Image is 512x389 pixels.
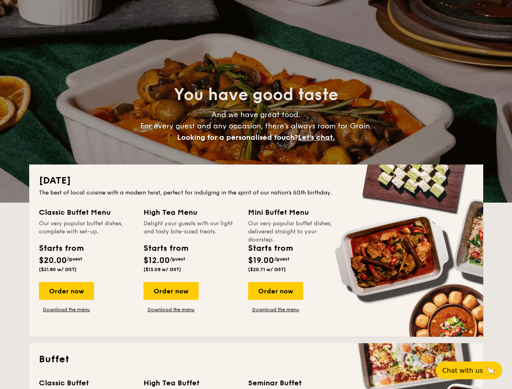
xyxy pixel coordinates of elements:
div: Mini Buffet Menu [248,207,343,218]
a: Download the menu [144,306,199,313]
span: /guest [67,256,82,262]
div: Classic Buffet Menu [39,207,134,218]
div: High Tea Menu [144,207,238,218]
span: Let's chat. [298,133,335,142]
div: Seminar Buffet [248,377,343,389]
span: Chat with us [442,367,483,374]
div: Order now [144,282,199,300]
div: Starts from [248,242,292,254]
div: Our very popular buffet dishes, complete with set-up. [39,220,134,236]
div: Our very popular buffet dishes, delivered straight to your doorstep. [248,220,343,236]
span: /guest [274,256,289,262]
div: High Tea Buffet [144,377,238,389]
div: Order now [39,282,94,300]
div: Delight your guests with our light and tasty bite-sized treats. [144,220,238,236]
a: Download the menu [248,306,303,313]
span: And we have great food. For every guest and any occasion, there’s always room for Grain. [140,110,372,142]
span: ($20.71 w/ GST) [248,267,286,272]
span: $19.00 [248,256,274,265]
span: You have good taste [174,85,338,105]
div: Starts from [39,242,83,254]
div: Classic Buffet [39,377,134,389]
div: Order now [248,282,303,300]
h2: [DATE] [39,174,473,187]
div: The best of local cuisine with a modern twist, perfect for indulging in the spirit of our nation’... [39,189,473,197]
span: ($13.08 w/ GST) [144,267,181,272]
span: /guest [170,256,185,262]
span: $12.00 [144,256,170,265]
span: 🦙 [486,366,496,375]
span: ($21.80 w/ GST) [39,267,77,272]
div: Starts from [144,242,188,254]
button: Chat with us🦙 [436,361,502,379]
span: $20.00 [39,256,67,265]
a: Download the menu [39,306,94,313]
span: Looking for a personalised touch? [177,133,298,142]
h2: Buffet [39,353,473,366]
